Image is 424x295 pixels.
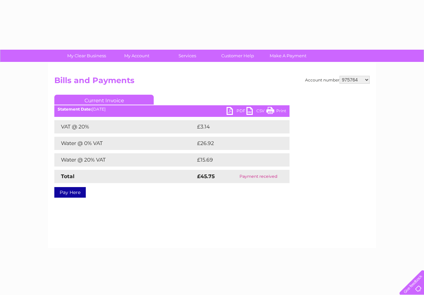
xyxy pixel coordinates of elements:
[59,50,114,62] a: My Clear Business
[195,120,273,133] td: £3.14
[58,107,92,112] b: Statement Date:
[54,137,195,150] td: Water @ 0% VAT
[261,50,315,62] a: Make A Payment
[54,120,195,133] td: VAT @ 20%
[110,50,164,62] a: My Account
[54,95,154,105] a: Current Invoice
[305,76,370,84] div: Account number
[61,173,75,179] strong: Total
[197,173,215,179] strong: £45.75
[160,50,215,62] a: Services
[54,187,86,198] a: Pay Here
[210,50,265,62] a: Customer Help
[195,153,276,167] td: £15.69
[266,107,286,117] a: Print
[54,107,290,112] div: [DATE]
[246,107,266,117] a: CSV
[195,137,276,150] td: £26.92
[54,153,195,167] td: Water @ 20% VAT
[54,76,370,88] h2: Bills and Payments
[227,170,290,183] td: Payment received
[227,107,246,117] a: PDF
